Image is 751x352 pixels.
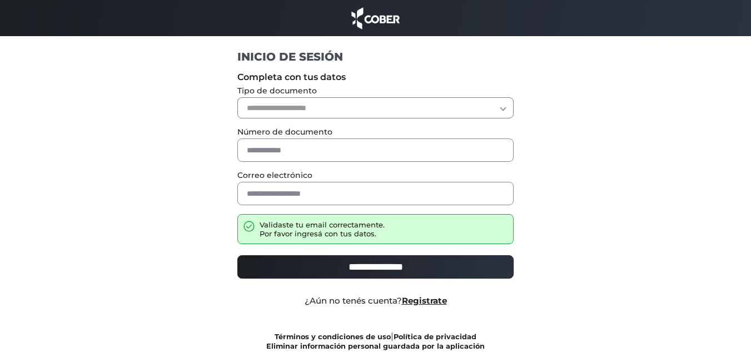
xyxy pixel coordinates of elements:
[229,332,522,351] div: |
[229,296,522,305] div: ¿Aún no tenés cuenta?
[266,342,485,350] a: Eliminar información personal guardada por la aplicación
[394,333,476,341] a: Política de privacidad
[349,6,403,31] img: cober_marca.png
[237,73,514,82] label: Completa con tus datos
[275,333,391,341] a: Términos y condiciones de uso
[402,295,447,306] a: Registrate
[237,171,514,180] label: Correo electrónico
[260,220,385,238] div: Validaste tu email correctamente. Por favor ingresá con tus datos.
[237,49,514,64] h1: INICIO DE SESIÓN
[237,127,514,136] label: Número de documento
[237,86,514,95] label: Tipo de documento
